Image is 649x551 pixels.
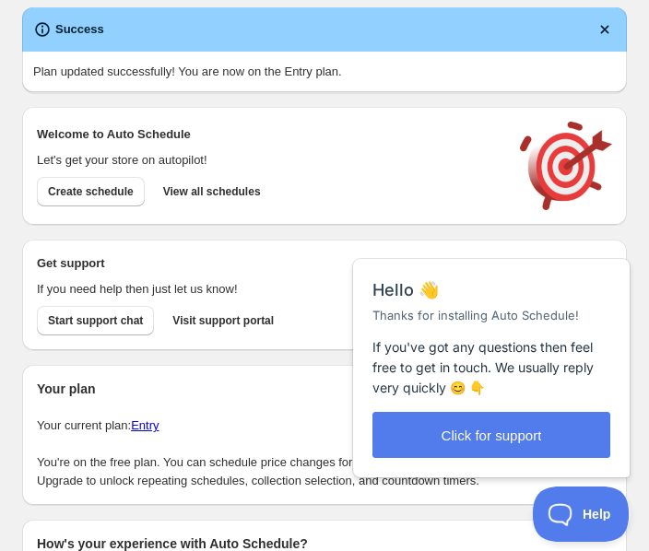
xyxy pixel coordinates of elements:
[344,213,641,487] iframe: Help Scout Beacon - Messages and Notifications
[37,306,154,335] a: Start support chat
[48,313,143,328] span: Start support chat
[152,177,272,206] button: View all schedules
[37,280,501,299] p: If you need help then just let us know!
[33,63,616,81] p: Plan updated successfully! You are now on the Entry plan.
[37,254,501,273] h2: Get support
[37,177,145,206] button: Create schedule
[131,418,159,432] a: Entry
[533,487,631,542] iframe: Help Scout Beacon - Open
[37,151,501,170] p: Let's get your store on autopilot!
[163,184,261,199] span: View all schedules
[48,184,134,199] span: Create schedule
[172,313,274,328] span: Visit support portal
[37,125,501,144] h2: Welcome to Auto Schedule
[37,453,612,490] p: You're on the free plan. You can schedule price changes for individual products in one schedule a...
[590,15,619,44] button: Dismiss notification
[37,416,612,435] p: Your current plan:
[161,306,285,335] a: Visit support portal
[55,20,104,39] h2: Success
[37,380,612,398] h2: Your plan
